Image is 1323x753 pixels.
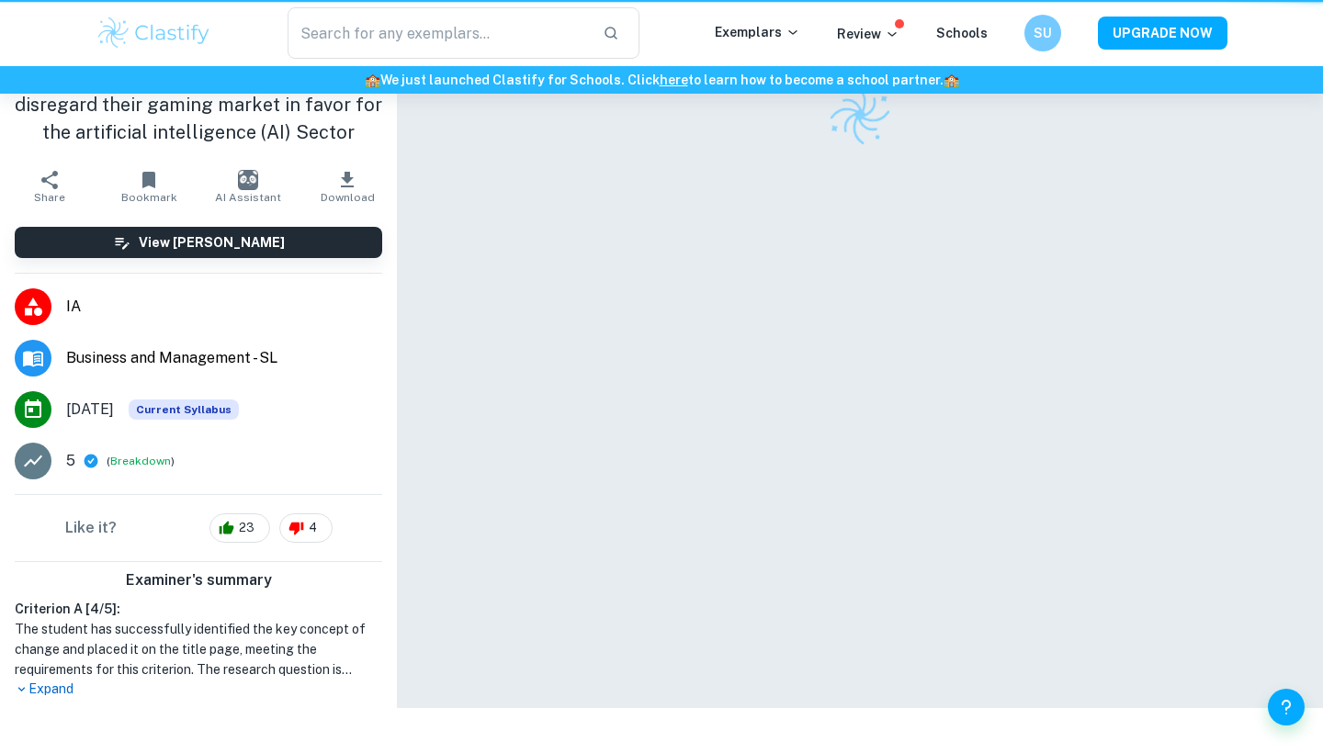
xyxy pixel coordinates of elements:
[129,399,239,420] span: Current Syllabus
[215,191,281,204] span: AI Assistant
[7,569,390,591] h6: Examiner's summary
[1098,17,1227,50] button: UPGRADE NOW
[1268,689,1305,725] button: Help and Feedback
[66,347,382,369] span: Business and Management - SL
[15,680,382,699] p: Expand
[936,26,988,40] a: Schools
[715,22,800,42] p: Exemplars
[15,619,382,680] h1: The student has successfully identified the key concept of change and placed it on the title page...
[298,161,397,212] button: Download
[321,191,375,204] span: Download
[15,599,382,619] h6: Criterion A [ 4 / 5 ]:
[209,513,270,543] div: 23
[15,63,382,146] h1: Should Advanced Micro Devices (AMD) disregard their gaming market in favor for the artificial int...
[299,519,327,537] span: 4
[107,452,175,469] span: ( )
[944,73,959,87] span: 🏫
[66,296,382,318] span: IA
[823,78,898,152] img: Clastify logo
[1033,23,1054,43] h6: SU
[99,161,198,212] button: Bookmark
[288,7,588,59] input: Search for any exemplars...
[110,453,171,469] button: Breakdown
[15,706,382,726] h6: Criterion B [ 2 / 4 ]:
[1024,15,1061,51] button: SU
[66,450,75,472] p: 5
[129,399,239,420] div: This exemplar is based on the current syllabus. Feel free to refer to it for inspiration/ideas wh...
[837,24,899,44] p: Review
[34,191,65,204] span: Share
[139,232,285,253] h6: View [PERSON_NAME]
[15,227,382,258] button: View [PERSON_NAME]
[66,399,114,421] span: [DATE]
[660,73,688,87] a: here
[4,70,1319,90] h6: We just launched Clastify for Schools. Click to learn how to become a school partner.
[229,519,265,537] span: 23
[198,161,298,212] button: AI Assistant
[65,517,117,539] h6: Like it?
[279,513,333,543] div: 4
[121,191,177,204] span: Bookmark
[365,73,380,87] span: 🏫
[96,15,212,51] img: Clastify logo
[238,170,258,190] img: AI Assistant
